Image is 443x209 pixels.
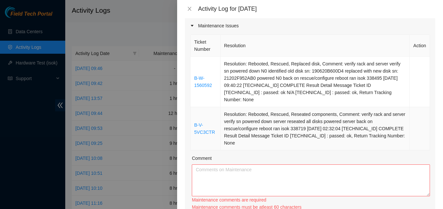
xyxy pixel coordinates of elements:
th: Action [410,35,430,57]
button: Close [185,6,194,12]
a: B-V-5VC3CTR [194,122,215,135]
div: Maintenance Issues [185,18,435,33]
td: Resolution: Rebooted, Rescued, Replaced disk, Comment: verify rack and server verify sn powered d... [221,57,410,107]
span: caret-right [190,24,194,28]
textarea: Comment [192,164,430,196]
label: Comment [192,155,212,162]
div: Activity Log for [DATE] [198,5,435,12]
span: close [187,6,192,11]
div: Maintenance comments are required [192,196,430,203]
th: Ticket Number [191,35,221,57]
td: Resolution: Rebooted, Rescued, Reseated components, Comment: verify rack and server verify sn pow... [221,107,410,150]
a: B-W-1560592 [194,76,212,88]
th: Resolution [221,35,410,57]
